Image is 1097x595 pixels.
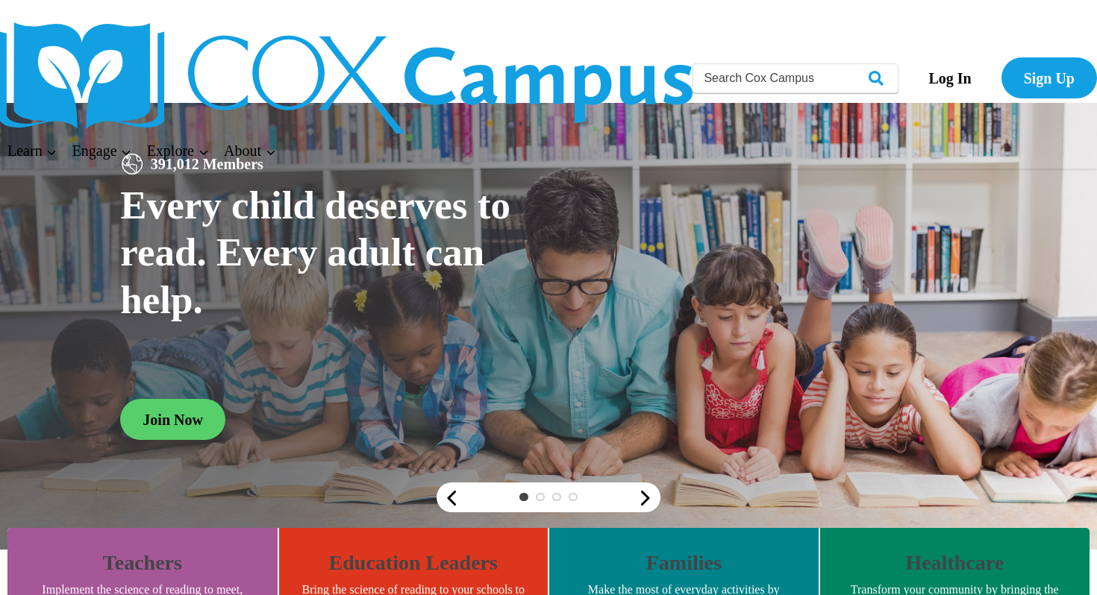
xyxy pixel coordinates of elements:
[536,493,545,502] a: 2
[301,550,526,576] h4: Education Leaders
[843,550,1068,576] h4: Healthcare
[72,142,132,160] span: Engage
[147,142,209,160] span: Explore
[30,550,255,576] h4: Teachers
[7,142,57,160] span: Learn
[224,142,276,160] span: About
[693,63,898,93] input: Search Cox Campus
[519,493,528,502] a: 1
[638,489,660,507] a: next
[572,550,796,576] h4: Families
[1001,57,1097,98] a: Sign Up
[906,57,1097,98] nav: Secondary Navigation
[120,183,510,321] strong: Every child deserves to read. Every adult can help.
[437,489,459,507] a: previous
[143,412,203,428] span: Join Now
[120,399,225,440] a: Join Now
[437,483,660,513] div: content slider buttons
[906,57,993,98] a: Log In
[569,493,578,502] a: 4
[552,493,561,502] a: 3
